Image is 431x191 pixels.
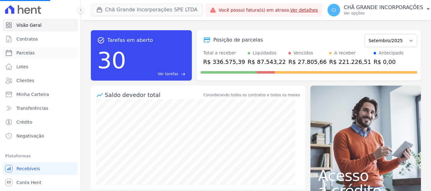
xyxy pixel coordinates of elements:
[3,88,78,101] a: Minha Carteira
[107,37,153,44] span: Tarefas em aberto
[3,116,78,128] a: Crédito
[3,19,78,31] a: Visão Geral
[253,50,277,56] div: Liquidados
[16,77,34,84] span: Clientes
[293,50,313,56] div: Vencidos
[181,72,186,76] span: east
[16,179,41,186] span: Conta Hent
[334,50,356,56] div: A receber
[3,33,78,45] a: Contratos
[344,4,423,11] p: CHÃ GRANDE INCORPORAÇÕES
[290,8,318,13] a: Ver detalhes
[105,91,202,99] div: Saldo devedor total
[318,168,413,183] span: Acesso
[3,60,78,73] a: Lotes
[203,58,245,66] div: R$ 336.575,39
[288,58,327,66] div: R$ 27.805,66
[158,71,178,77] span: Ver tarefas
[3,74,78,87] a: Clientes
[91,4,203,16] button: Chã Grande Incorporações SPE LTDA
[204,92,300,98] div: Considerando todos os contratos e todos os meses
[332,8,336,12] span: CI
[97,44,126,77] div: 30
[3,162,78,175] a: Recebíveis
[203,50,245,56] div: Total a receber
[374,58,404,66] div: R$ 0,00
[329,58,371,66] div: R$ 221.226,51
[16,119,32,125] span: Crédito
[16,50,35,56] span: Parcelas
[97,37,105,44] span: task_alt
[3,130,78,142] a: Negativação
[379,50,404,56] div: Antecipado
[219,7,318,14] span: Você possui fatura(s) em atraso.
[16,36,38,42] span: Contratos
[248,58,286,66] div: R$ 87.543,22
[16,64,28,70] span: Lotes
[16,91,49,98] span: Minha Carteira
[16,105,48,111] span: Transferências
[16,166,40,172] span: Recebíveis
[16,22,42,28] span: Visão Geral
[213,36,263,44] div: Posição de parcelas
[344,11,423,16] p: Ver opções
[3,47,78,59] a: Parcelas
[129,71,186,77] a: Ver tarefas east
[16,133,44,139] span: Negativação
[3,176,78,189] a: Conta Hent
[3,102,78,115] a: Transferências
[5,152,75,160] div: Plataformas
